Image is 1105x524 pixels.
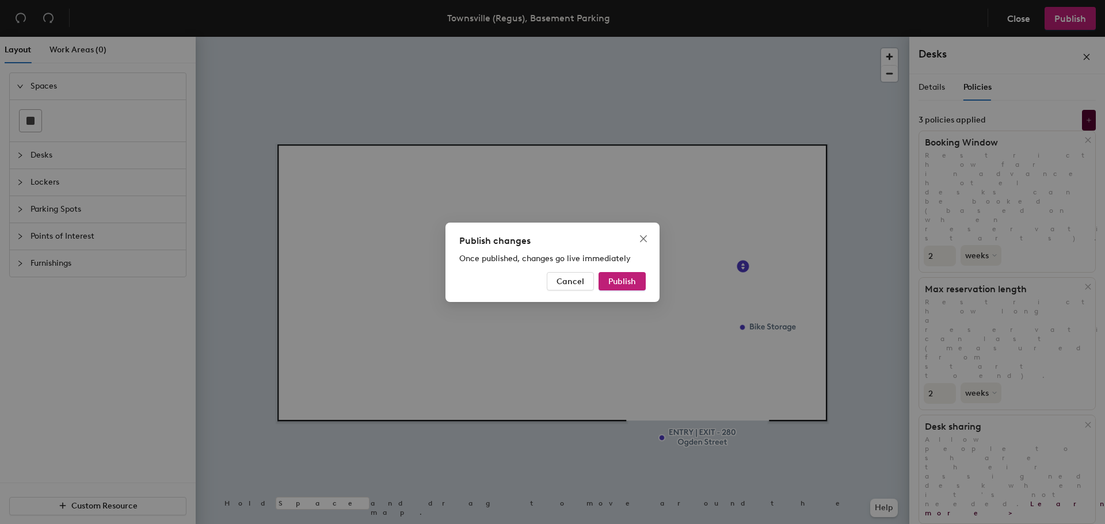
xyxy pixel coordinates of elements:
div: Publish changes [459,234,646,248]
span: Cancel [557,276,584,286]
button: Publish [599,272,646,290]
span: close [639,234,648,243]
span: Once published, changes go live immediately [459,254,631,263]
span: Close [634,234,653,243]
button: Close [634,230,653,248]
button: Cancel [547,272,594,290]
span: Publish [608,276,636,286]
